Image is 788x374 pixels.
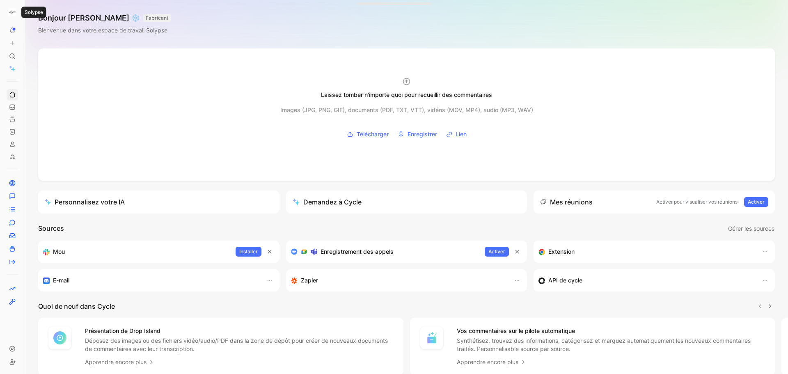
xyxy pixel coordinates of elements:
font: Mou [53,248,65,255]
font: Apprendre encore plus [457,358,518,365]
a: Apprendre encore plus [85,357,155,367]
button: FABRICANT [143,14,171,22]
a: Apprendre encore plus [457,357,527,367]
font: Enregistrement des appels [321,248,394,255]
font: Vos commentaires sur le pilote automatique [457,327,575,334]
font: API de cycle [548,277,582,284]
font: Synthétisez, trouvez des informations, catégorisez et marquez automatiquement les nouveaux commen... [457,337,751,352]
font: Quoi de neuf dans Cycle [38,302,115,310]
font: Déposez des images ou des fichiers vidéo/audio/PDF dans la zone de dépôt pour créer de nouveaux d... [85,337,388,352]
font: Activer [488,248,505,255]
font: Activer [748,199,765,205]
font: Bienvenue dans votre espace de travail Solypse [38,27,167,34]
font: Gérer les sources [728,225,774,232]
button: Gérer les sources [728,223,775,234]
div: Capturez les commentaires de milliers de sources avec Zapier (résultats d'enquêtes, enregistremen... [291,275,506,285]
div: Synchronisez vos clients et envoyez des commentaires depuis des sources personnalisées. Inspirez-... [538,275,754,285]
button: Activer [744,197,768,207]
font: Personnalisez votre IA [55,198,125,206]
a: Personnalisez votre IA [38,190,279,213]
button: Enregistrer [395,128,440,140]
font: E-mail [53,277,69,284]
font: Activer pour visualiser vos réunions [656,199,738,205]
button: Lien [443,128,470,140]
button: Installer [236,247,261,257]
font: Images (JPG, PNG, GIF), documents (PDF, TXT, VTT), vidéos (MOV, MP4), audio (MP3, WAV) [280,106,533,113]
button: Télécharger [344,128,392,140]
div: Synchronisez vos clients, envoyez des commentaires et recevez des mises à jour dans Slack [43,247,229,257]
font: Sources [38,224,64,232]
button: Solypse [7,7,18,18]
font: Mes réunions [550,198,593,206]
button: Demandez à Cycle [286,190,527,213]
div: Enregistrez et transcrivez les réunions depuis Zoom, Meet et Teams. [291,247,479,257]
div: Collectez des commentaires depuis n'importe où sur le Web [538,247,754,257]
font: Zapier [301,277,318,284]
font: Solypse [25,9,43,15]
button: Activer [485,247,509,257]
font: FABRICANT [146,15,168,21]
font: Demandez à Cycle [303,198,362,206]
font: Télécharger [357,131,389,138]
font: Laissez tomber n'importe quoi pour recueillir des commentaires [321,91,492,98]
font: Lien [456,131,467,138]
font: Apprendre encore plus [85,358,147,365]
font: Bonjour [PERSON_NAME] ❄️ [38,14,140,22]
img: Solypse [8,8,16,16]
font: Présentation de Drop Island [85,327,160,334]
font: Enregistrer [408,131,437,138]
font: Extension [548,248,575,255]
div: Transférer les e-mails vers votre boîte de réception de commentaires [43,275,258,285]
font: Installer [239,248,258,255]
